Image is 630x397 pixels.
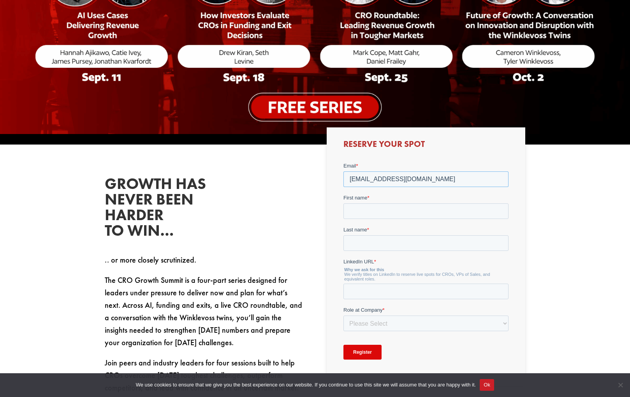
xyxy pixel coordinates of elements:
h3: Reserve Your Spot [343,140,509,152]
span: No [616,381,624,389]
span: We use cookies to ensure that we give you the best experience on our website. If you continue to ... [136,381,476,389]
iframe: Form 0 [343,162,509,373]
button: Ok [480,379,494,391]
h2: Growth has never been harder to win… [105,176,222,242]
span: The CRO Growth Summit is a four-part series designed for leaders under pressure to deliver now an... [105,275,302,348]
span: Join peers and industry leaders for four sessions built to help CROs overcome [DATE] toughest cha... [105,358,299,393]
span: .. or more closely scrutinized. [105,255,196,265]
